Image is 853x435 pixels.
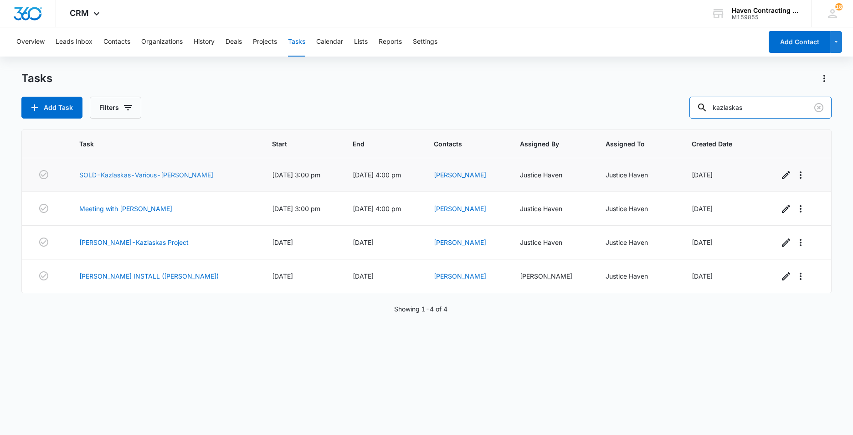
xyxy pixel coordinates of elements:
span: End [353,139,399,149]
span: Assigned To [606,139,656,149]
span: Created Date [692,139,744,149]
button: Contacts [103,27,130,57]
h1: Tasks [21,72,52,85]
button: Deals [226,27,242,57]
button: Organizations [141,27,183,57]
input: Search Tasks [689,97,832,119]
button: Settings [413,27,437,57]
span: Start [272,139,318,149]
button: Add Task [21,97,82,119]
span: [DATE] 4:00 pm [353,205,401,212]
span: [DATE] [692,205,713,212]
div: Justice Haven [606,170,669,180]
a: [PERSON_NAME] [434,171,486,179]
div: Justice Haven [606,271,669,281]
a: Meeting with [PERSON_NAME] [79,204,172,213]
a: [PERSON_NAME] [434,272,486,280]
button: Overview [16,27,45,57]
span: [DATE] 4:00 pm [353,171,401,179]
div: Justice Haven [606,204,669,213]
span: [DATE] [272,272,293,280]
div: notifications count [835,3,843,10]
button: Projects [253,27,277,57]
span: [DATE] [272,238,293,246]
button: Clear [812,100,826,115]
a: [PERSON_NAME] [434,205,486,212]
a: [PERSON_NAME] INSTALL ([PERSON_NAME]) [79,271,219,281]
div: Justice Haven [606,238,669,247]
span: Task [79,139,237,149]
span: [DATE] [353,272,374,280]
span: Assigned By [520,139,570,149]
div: [PERSON_NAME] [520,271,584,281]
span: Contacts [434,139,484,149]
span: [DATE] [353,238,374,246]
a: SOLD-Kazlaskas-Various-[PERSON_NAME] [79,170,213,180]
button: Tasks [288,27,305,57]
button: Calendar [316,27,343,57]
div: account id [732,14,798,21]
p: Showing 1-4 of 4 [394,304,447,314]
span: [DATE] [692,272,713,280]
button: Filters [90,97,141,119]
a: [PERSON_NAME] [434,238,486,246]
div: Justice Haven [520,238,584,247]
button: Add Contact [769,31,830,53]
div: account name [732,7,798,14]
button: Reports [379,27,402,57]
span: [DATE] 3:00 pm [272,205,320,212]
span: [DATE] 3:00 pm [272,171,320,179]
a: [PERSON_NAME]-Kazlaskas Project [79,238,189,247]
div: Justice Haven [520,204,584,213]
button: Leads Inbox [56,27,92,57]
button: Actions [817,71,832,86]
span: [DATE] [692,238,713,246]
div: Justice Haven [520,170,584,180]
span: CRM [70,8,89,18]
span: 18 [835,3,843,10]
span: [DATE] [692,171,713,179]
button: Lists [354,27,368,57]
button: History [194,27,215,57]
